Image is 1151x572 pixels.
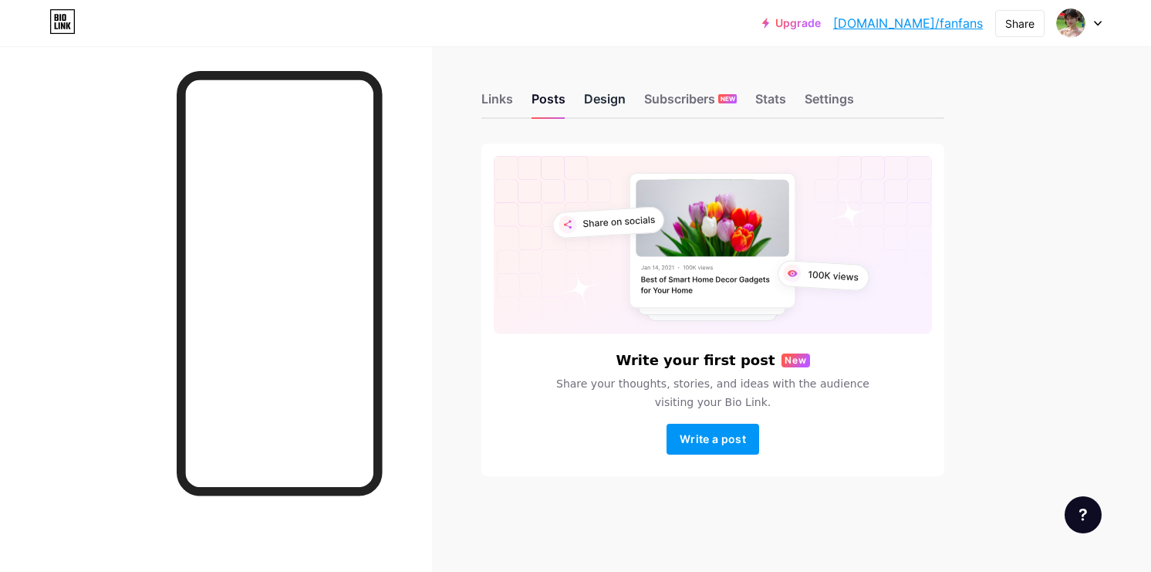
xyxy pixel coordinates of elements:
a: Upgrade [762,17,821,29]
span: NEW [721,94,735,103]
div: Stats [755,90,786,117]
div: Design [584,90,626,117]
a: [DOMAIN_NAME]/fanfans [833,14,983,32]
div: Links [481,90,513,117]
button: Write a post [667,424,759,455]
div: Settings [805,90,854,117]
h6: Write your first post [616,353,775,368]
span: Share your thoughts, stories, and ideas with the audience visiting your Bio Link. [538,374,888,411]
div: Subscribers [644,90,737,117]
div: Share [1005,15,1035,32]
div: Posts [532,90,565,117]
span: Write a post [680,432,746,445]
span: New [785,354,807,367]
img: fanfans [1056,8,1085,38]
